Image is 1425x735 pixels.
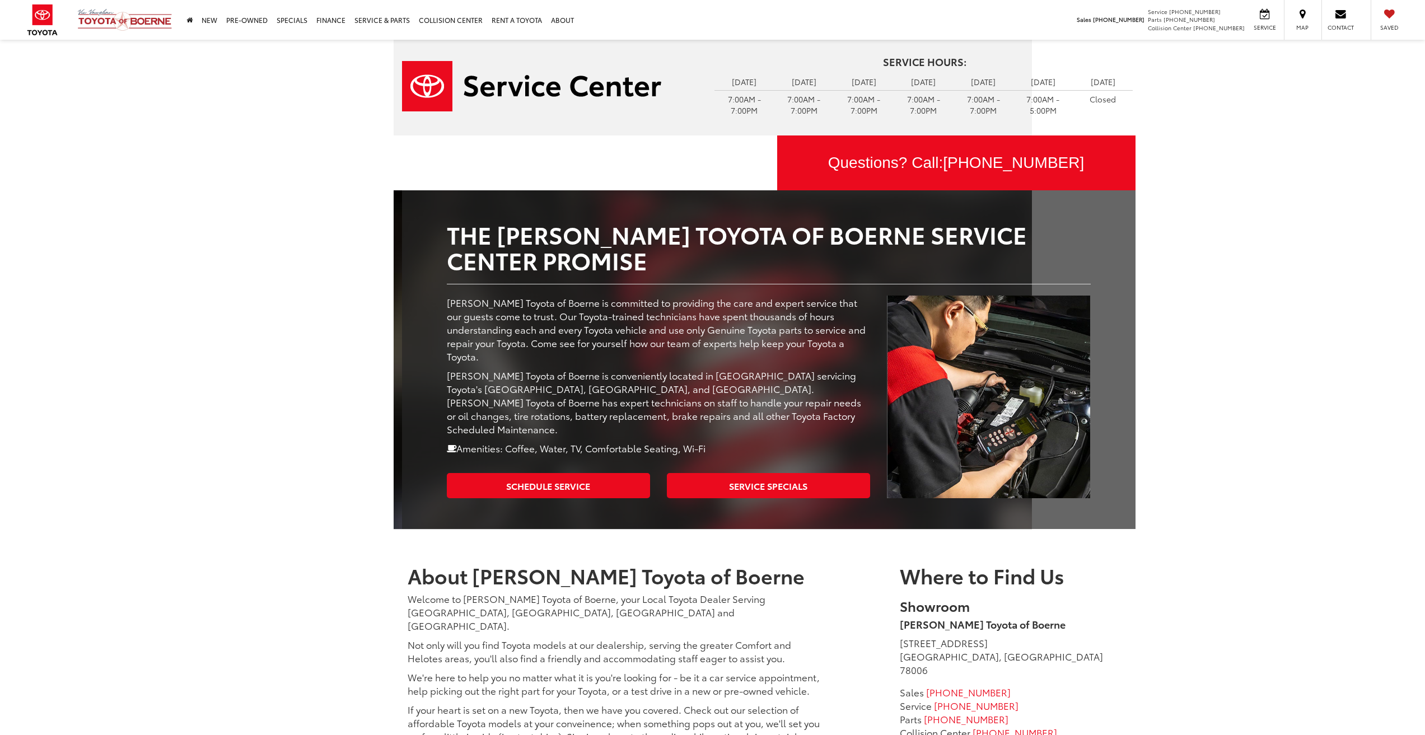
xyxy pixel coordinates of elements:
[1073,90,1133,107] td: Closed
[667,473,870,498] a: Service Specials
[447,221,1091,273] h2: The [PERSON_NAME] Toyota of Boerne Service Center Promise
[887,296,1090,498] img: Service Center | Vic Vaughan Toyota of Boerne in Boerne TX
[934,699,1018,712] span: [PHONE_NUMBER]
[774,73,834,90] td: [DATE]
[447,441,871,455] p: Amenities: Coffee, Water, TV, Comfortable Seating, Wi-Fi
[447,368,871,436] p: [PERSON_NAME] Toyota of Boerne is conveniently located in [GEOGRAPHIC_DATA] servicing Toyota's [G...
[900,619,1129,630] h5: [PERSON_NAME] Toyota of Boerne
[924,712,1008,725] a: <span class='callNowClass3'>210-764-3012</span>
[402,61,661,111] img: Service Center | Vic Vaughan Toyota of Boerne in Boerne TX
[1164,15,1215,24] span: [PHONE_NUMBER]
[777,135,1136,190] a: Questions? Call:[PHONE_NUMBER]
[1093,15,1144,24] span: [PHONE_NUMBER]
[402,61,698,111] a: Service Center | Vic Vaughan Toyota of Boerne in Boerne TX
[926,685,1011,699] a: <span class='callNowClass'>210-764-3147</span>
[77,8,172,31] img: Vic Vaughan Toyota of Boerne
[1013,90,1073,119] td: 7:00AM - 5:00PM
[834,90,894,119] td: 7:00AM - 7:00PM
[1148,7,1167,16] span: Service
[777,135,1136,190] div: Questions? Call:
[1148,24,1192,32] span: Collision Center
[714,73,774,90] td: [DATE]
[900,699,932,712] span: Service
[926,685,1011,699] span: [PHONE_NUMBER]
[1328,24,1354,31] span: Contact
[894,73,954,90] td: [DATE]
[900,685,924,699] span: Sales
[774,90,834,119] td: 7:00AM - 7:00PM
[1290,24,1315,31] span: Map
[408,564,822,587] h1: About [PERSON_NAME] Toyota of Boerne
[900,598,1129,613] h5: Showroom
[1148,15,1162,24] span: Parts
[954,90,1013,119] td: 7:00AM - 7:00PM
[408,592,822,632] p: Welcome to [PERSON_NAME] Toyota of Boerne, your Local Toyota Dealer Serving [GEOGRAPHIC_DATA], [G...
[954,73,1013,90] td: [DATE]
[1252,24,1277,31] span: Service
[1077,15,1091,24] span: Sales
[447,296,871,363] p: [PERSON_NAME] Toyota of Boerne is committed to providing the care and expert service that our gue...
[408,670,822,697] p: We're here to help you no matter what it is you're looking for - be it a car service appointment,...
[894,90,954,119] td: 7:00AM - 7:00PM
[447,473,650,498] a: Schedule Service
[924,712,1008,725] span: [PHONE_NUMBER]
[714,90,774,119] td: 7:00AM - 7:00PM
[900,564,1129,587] h4: Where to Find Us
[714,57,1136,68] h4: Service Hours:
[394,190,1032,529] div: Vic Vaughan Toyota of Boerne | Boerne, TX
[1193,24,1245,32] span: [PHONE_NUMBER]
[934,699,1018,712] a: <span class='callNowClass2'>210-764-3118</span>
[1169,7,1221,16] span: [PHONE_NUMBER]
[943,154,1084,171] span: [PHONE_NUMBER]
[1377,24,1401,31] span: Saved
[1013,73,1073,90] td: [DATE]
[1073,73,1133,90] td: [DATE]
[834,73,894,90] td: [DATE]
[900,712,922,725] span: Parts
[408,638,822,664] p: Not only will you find Toyota models at our dealership, serving the greater Comfort and Helotes a...
[900,636,1129,676] address: [STREET_ADDRESS] [GEOGRAPHIC_DATA], [GEOGRAPHIC_DATA] 78006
